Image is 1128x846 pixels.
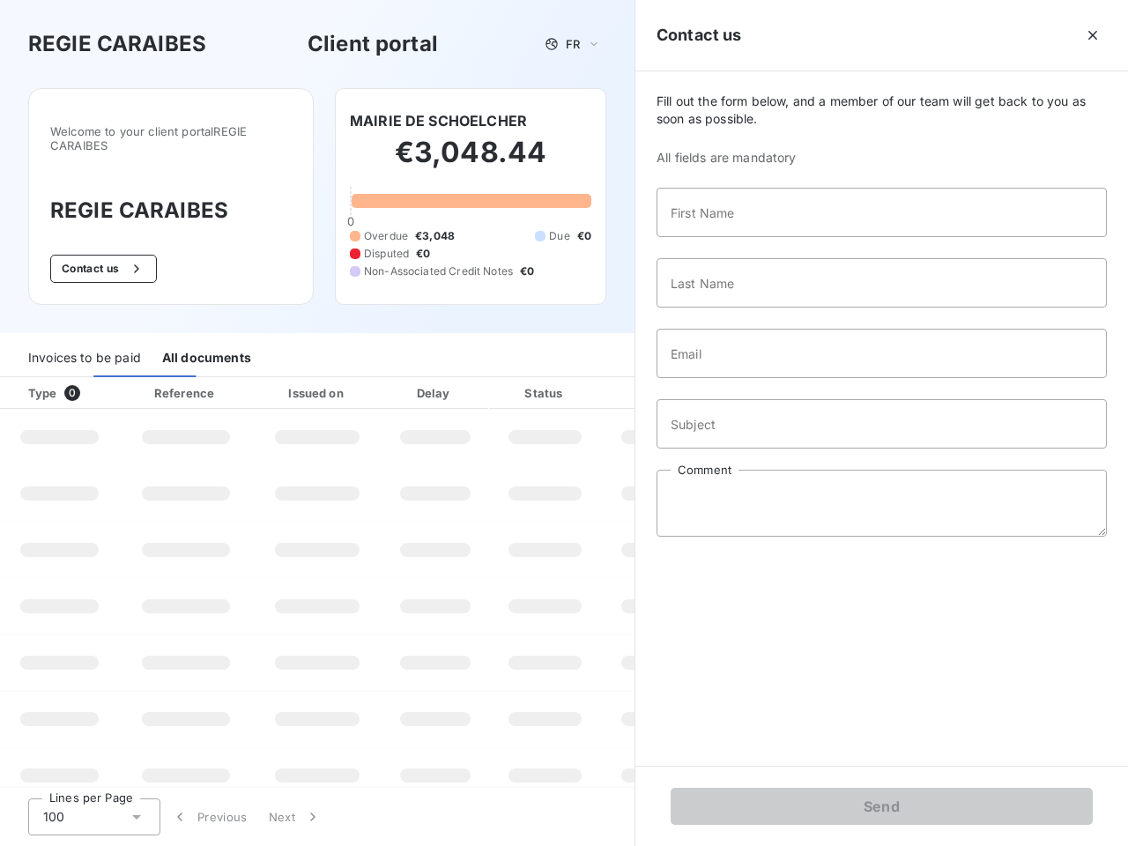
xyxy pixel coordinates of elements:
div: Invoices to be paid [28,340,141,377]
span: Disputed [364,246,409,262]
div: Type [18,384,115,402]
div: Issued on [256,384,378,402]
div: Status [493,384,597,402]
span: Non-Associated Credit Notes [364,263,513,279]
button: Send [671,788,1093,825]
span: 0 [64,385,80,401]
div: Amount [605,384,717,402]
input: placeholder [657,188,1107,237]
span: 0 [347,214,354,228]
div: Delay [385,384,486,402]
h3: REGIE CARAIBES [28,28,206,60]
span: Welcome to your client portal REGIE CARAIBES [50,124,292,152]
span: All fields are mandatory [657,149,1107,167]
h2: €3,048.44 [350,135,591,188]
input: placeholder [657,399,1107,449]
button: Previous [160,798,258,835]
input: placeholder [657,329,1107,378]
span: €3,048 [415,228,455,244]
button: Next [258,798,332,835]
input: placeholder [657,258,1107,308]
button: Contact us [50,255,157,283]
span: €0 [577,228,591,244]
span: 100 [43,808,64,826]
h3: REGIE CARAIBES [50,195,292,226]
span: €0 [520,263,534,279]
div: Reference [154,386,214,400]
h6: MAIRIE DE SCHOELCHER [350,110,527,131]
h3: Client portal [308,28,438,60]
span: Due [549,228,569,244]
h5: Contact us [657,23,742,48]
div: All documents [162,340,251,377]
span: €0 [416,246,430,262]
span: Fill out the form below, and a member of our team will get back to you as soon as possible. [657,93,1107,128]
span: FR [566,37,580,51]
span: Overdue [364,228,408,244]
